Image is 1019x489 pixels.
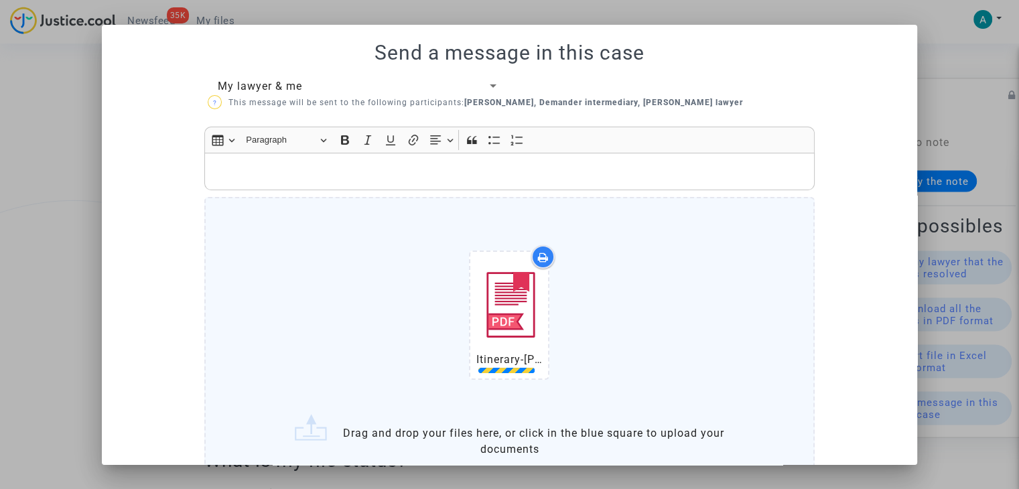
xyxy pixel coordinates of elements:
b: [PERSON_NAME], Demander intermediary, [PERSON_NAME] lawyer [464,98,743,107]
div: Editor toolbar [204,127,815,153]
img: iconfinder_pdf.svg [476,257,543,352]
span: ? [212,99,216,107]
button: Paragraph [240,130,332,151]
span: My lawyer & me [218,80,302,92]
span: Paragraph [246,132,316,148]
h1: Send a message in this case [118,41,901,65]
span: Itinerary-[PERSON_NAME][GEOGRAPHIC_DATA]pdf [476,353,743,366]
div: Rich Text Editor, main [204,153,815,190]
p: This message will be sent to the following participants: [208,94,743,111]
